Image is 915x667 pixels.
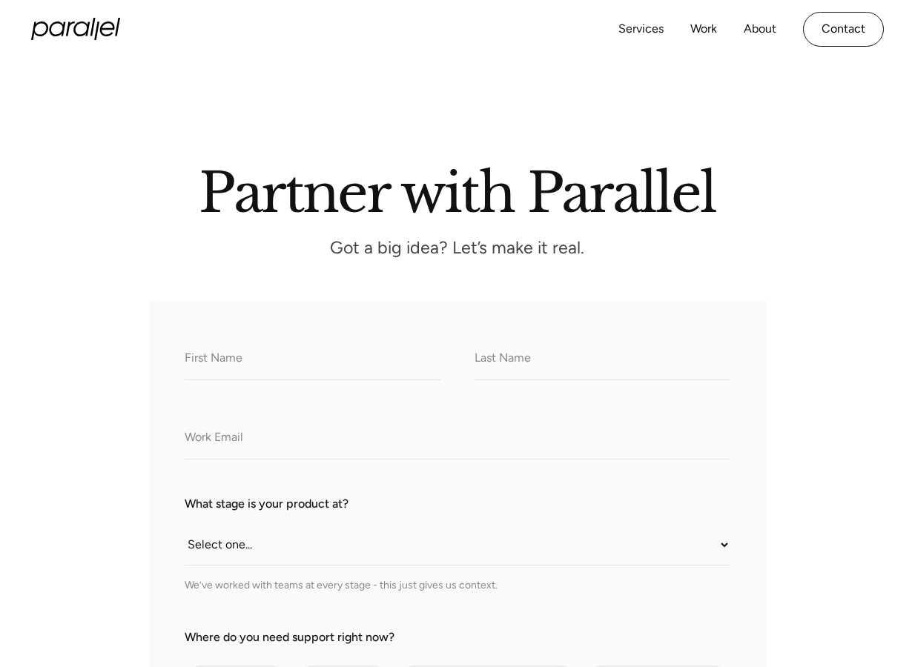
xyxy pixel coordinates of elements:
a: Services [618,19,664,40]
h2: Partner with Parallel [72,167,843,213]
div: We’ve worked with teams at every stage - this just gives us context. [185,577,730,593]
input: First Name [185,339,440,380]
a: About [744,19,776,40]
label: Where do you need support right now? [185,628,730,646]
input: Last Name [475,339,730,380]
a: Work [690,19,717,40]
a: home [31,18,120,40]
input: Work Email [185,419,730,459]
p: Got a big idea? Let’s make it real. [235,242,680,254]
label: What stage is your product at? [185,495,730,513]
a: Contact [803,12,884,47]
